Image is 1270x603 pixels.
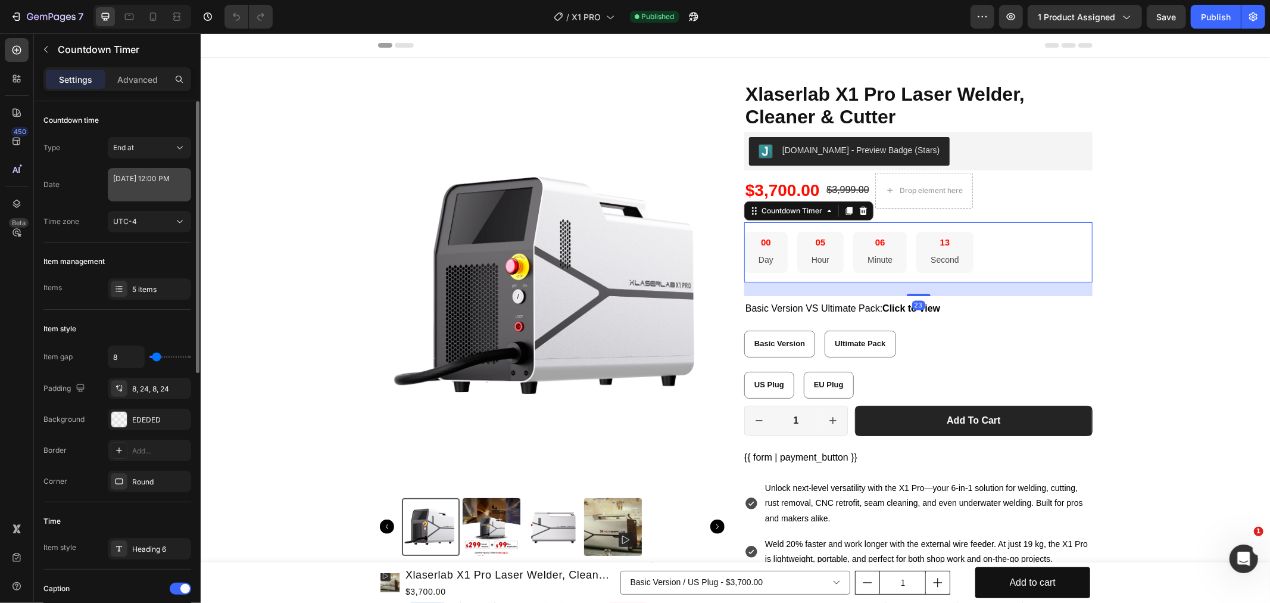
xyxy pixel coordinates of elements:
div: Beta [9,218,29,228]
button: increment [618,373,647,402]
div: Caption [43,583,70,594]
button: End at [108,137,191,158]
span: Published [642,11,675,22]
span: UTC-4 [113,217,137,226]
div: [DOMAIN_NAME] - Preview Badge (Stars) [582,111,739,123]
div: EDEDED [132,415,188,425]
div: 13 [730,203,758,215]
div: Item management [43,256,105,267]
button: UTC-4 [108,211,191,232]
div: Add to cart [809,541,855,558]
div: Item style [43,542,76,553]
div: Date [43,179,60,190]
div: Add... [132,446,188,456]
div: Time zone [43,216,79,227]
div: Drop element here [699,153,762,162]
div: $3,700.00 [544,145,620,169]
span: Basic Version [554,306,604,315]
p: Day [558,219,573,234]
span: Save [1157,12,1177,22]
button: 7 [5,5,89,29]
span: Basic Version VS Ultimate Pack: [545,270,739,280]
h1: Xlaserlab X1 Pro Laser Welder, Cleaner & Cutter [544,48,892,97]
p: Settings [59,73,92,86]
div: 23 [712,268,725,277]
h1: Xlaserlab X1 Pro Laser Welder, Cleaner & Cutter [204,533,415,551]
div: Heading 6 [132,544,188,555]
span: Unlock next-level versatility with the X1 Pro—your 6-in-1 solution for welding, cutting, rust rem... [564,450,882,489]
button: Carousel Next Arrow [510,486,524,501]
div: Padding [43,381,88,397]
div: Publish [1201,11,1231,23]
button: Publish [1191,5,1241,29]
div: Item style [43,324,76,334]
span: End at [113,143,134,152]
div: Countdown Timer [558,172,624,183]
p: 7 [78,10,83,24]
div: $3,700.00 [204,551,415,566]
div: Item gap [43,352,73,362]
button: 1 product assigned [1028,5,1142,29]
div: Time [43,516,61,527]
div: Add to cart [746,381,800,394]
div: 06 [667,203,692,215]
div: 05 [611,203,629,215]
div: Round [132,477,188,487]
div: Background [43,414,85,425]
span: 1 product assigned [1038,11,1115,23]
span: EU Plug [613,347,643,356]
div: Undo/Redo [224,5,273,29]
button: increment [725,538,749,561]
p: Minute [667,219,692,234]
div: 8, 24, 8, 24 [132,384,188,394]
button: Add to cart [655,373,891,402]
button: decrement [655,538,679,561]
div: Corner [43,476,67,487]
div: Border [43,445,67,456]
p: Second [730,219,758,234]
span: X1 PRO [572,11,601,23]
input: quantity [679,538,725,561]
input: quantity [573,373,618,402]
div: 00 [558,203,573,215]
iframe: Intercom live chat [1230,545,1258,573]
p: Countdown Timer [58,42,186,57]
iframe: Design area [201,33,1270,603]
button: Add to cart [775,534,890,565]
input: Auto [108,346,144,368]
div: $3,999.00 [625,147,670,167]
div: Type [43,142,60,153]
p: Advanced [117,73,158,86]
span: US Plug [554,347,583,356]
p: Hour [611,219,629,234]
span: 1 [1254,527,1263,536]
p: Weld 20% faster and work longer with the external wire feeder. At just 19 kg, the X1 Pro is light... [564,503,890,533]
strong: Click to view [682,270,739,280]
span: / [567,11,570,23]
button: Judge.me - Preview Badge (Stars) [548,104,749,132]
div: 5 items [132,284,188,295]
button: Carousel Back Arrow [179,486,194,501]
img: Judgeme.png [558,111,572,125]
div: Countdown time [43,115,99,126]
span: Ultimate Pack [634,306,685,315]
div: {{ form | payment_button }} [544,417,892,431]
button: Save [1147,5,1186,29]
img: X1 Pro All - in - One Laser Welder, Cutting, Cleaning Machine - XLaserlab [177,48,526,455]
div: Items [43,282,62,293]
button: decrement [544,373,573,402]
div: 450 [11,127,29,136]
